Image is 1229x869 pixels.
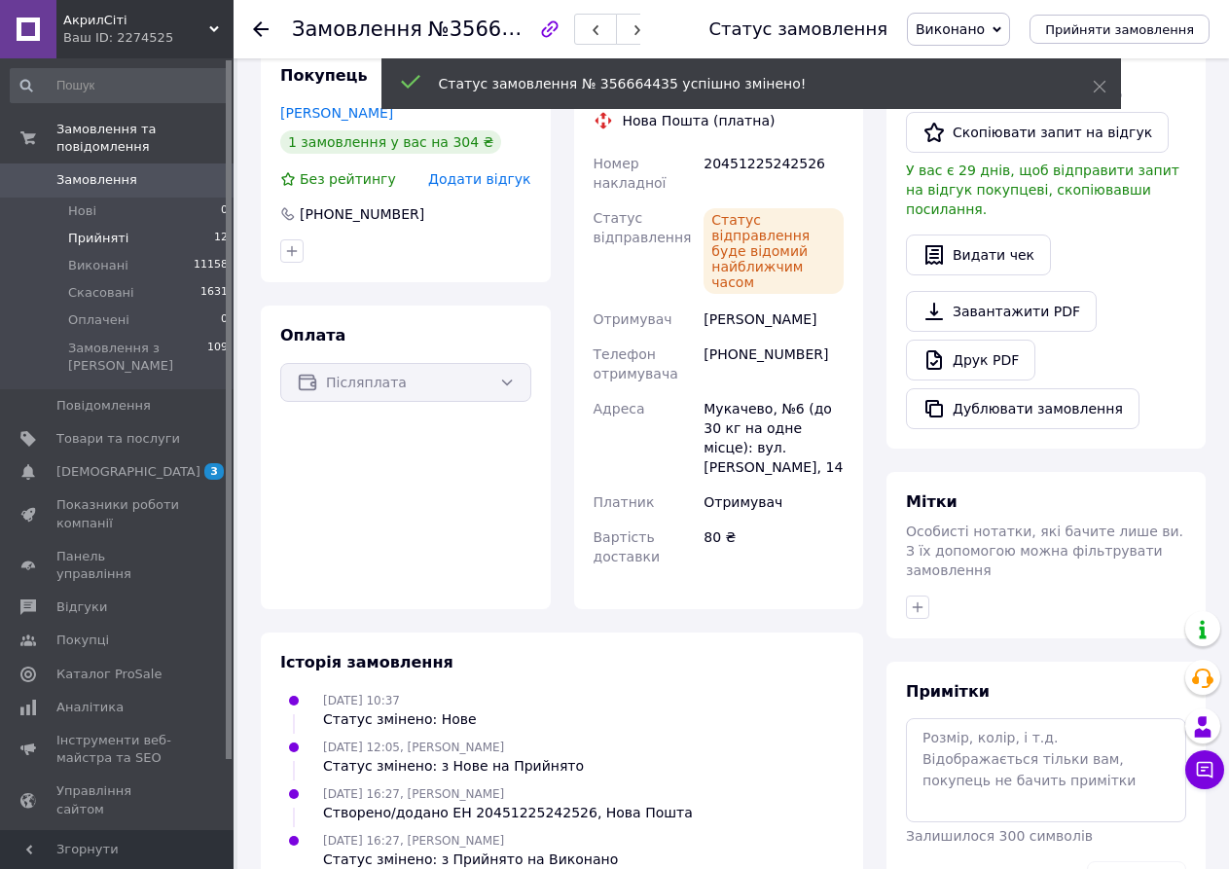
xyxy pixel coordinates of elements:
[280,653,453,671] span: Історія замовлення
[56,666,162,683] span: Каталог ProSale
[594,529,660,564] span: Вартість доставки
[594,494,655,510] span: Платник
[298,204,426,224] div: [PHONE_NUMBER]
[1045,22,1194,37] span: Прийняти замовлення
[906,682,990,701] span: Примітки
[280,105,393,121] a: [PERSON_NAME]
[700,146,848,200] div: 20451225242526
[906,492,958,511] span: Мітки
[906,291,1097,332] a: Завантажити PDF
[700,520,848,574] div: 80 ₴
[323,709,477,729] div: Статус змінено: Нове
[56,598,107,616] span: Відгуки
[704,208,844,294] div: Статус відправлення буде відомий найближчим часом
[56,548,180,583] span: Панель управління
[323,803,693,822] div: Створено/додано ЕН 20451225242526, Нова Пошта
[300,171,396,187] span: Без рейтингу
[68,202,96,220] span: Нові
[68,340,207,375] span: Замовлення з [PERSON_NAME]
[700,337,848,391] div: [PHONE_NUMBER]
[280,130,501,154] div: 1 замовлення у вас на 304 ₴
[56,430,180,448] span: Товари та послуги
[323,694,400,707] span: [DATE] 10:37
[594,401,645,416] span: Адреса
[700,302,848,337] div: [PERSON_NAME]
[323,787,504,801] span: [DATE] 16:27, [PERSON_NAME]
[56,699,124,716] span: Аналітика
[428,17,566,41] span: №356664435
[906,388,1139,429] button: Дублювати замовлення
[594,346,678,381] span: Телефон отримувача
[63,29,234,47] div: Ваш ID: 2274525
[323,834,504,848] span: [DATE] 16:27, [PERSON_NAME]
[56,632,109,649] span: Покупці
[618,111,780,130] div: Нова Пошта (платна)
[906,340,1035,380] a: Друк PDF
[214,230,228,247] span: 12
[708,19,887,39] div: Статус замовлення
[280,326,345,344] span: Оплата
[221,202,228,220] span: 0
[700,391,848,485] div: Мукачево, №6 (до 30 кг на одне місце): вул. [PERSON_NAME], 14
[56,397,151,415] span: Повідомлення
[1030,15,1210,44] button: Прийняти замовлення
[207,340,228,375] span: 109
[56,121,234,156] span: Замовлення та повідомлення
[63,12,209,29] span: АкрилСіті
[204,463,224,480] span: 3
[439,74,1044,93] div: Статус замовлення № 356664435 успішно змінено!
[323,756,584,776] div: Статус змінено: з Нове на Прийнято
[323,741,504,754] span: [DATE] 12:05, [PERSON_NAME]
[68,257,128,274] span: Виконані
[906,235,1051,275] button: Видати чек
[594,210,692,245] span: Статус відправлення
[68,284,134,302] span: Скасовані
[194,257,228,274] span: 11158
[906,163,1179,217] span: У вас є 29 днів, щоб відправити запит на відгук покупцеві, скопіювавши посилання.
[253,19,269,39] div: Повернутися назад
[280,66,368,85] span: Покупець
[906,828,1093,844] span: Залишилося 300 символів
[56,463,200,481] span: [DEMOGRAPHIC_DATA]
[906,524,1183,578] span: Особисті нотатки, які бачите лише ви. З їх допомогою можна фільтрувати замовлення
[916,21,985,37] span: Виконано
[56,171,137,189] span: Замовлення
[1185,750,1224,789] button: Чат з покупцем
[221,311,228,329] span: 0
[56,782,180,817] span: Управління сайтом
[700,485,848,520] div: Отримувач
[292,18,422,41] span: Замовлення
[323,850,618,869] div: Статус змінено: з Прийнято на Виконано
[10,68,230,103] input: Пошук
[594,311,672,327] span: Отримувач
[68,311,129,329] span: Оплачені
[68,230,128,247] span: Прийняті
[56,732,180,767] span: Інструменти веб-майстра та SEO
[594,156,667,191] span: Номер накладної
[56,496,180,531] span: Показники роботи компанії
[200,284,228,302] span: 1631
[906,112,1169,153] button: Скопіювати запит на відгук
[428,171,530,187] span: Додати відгук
